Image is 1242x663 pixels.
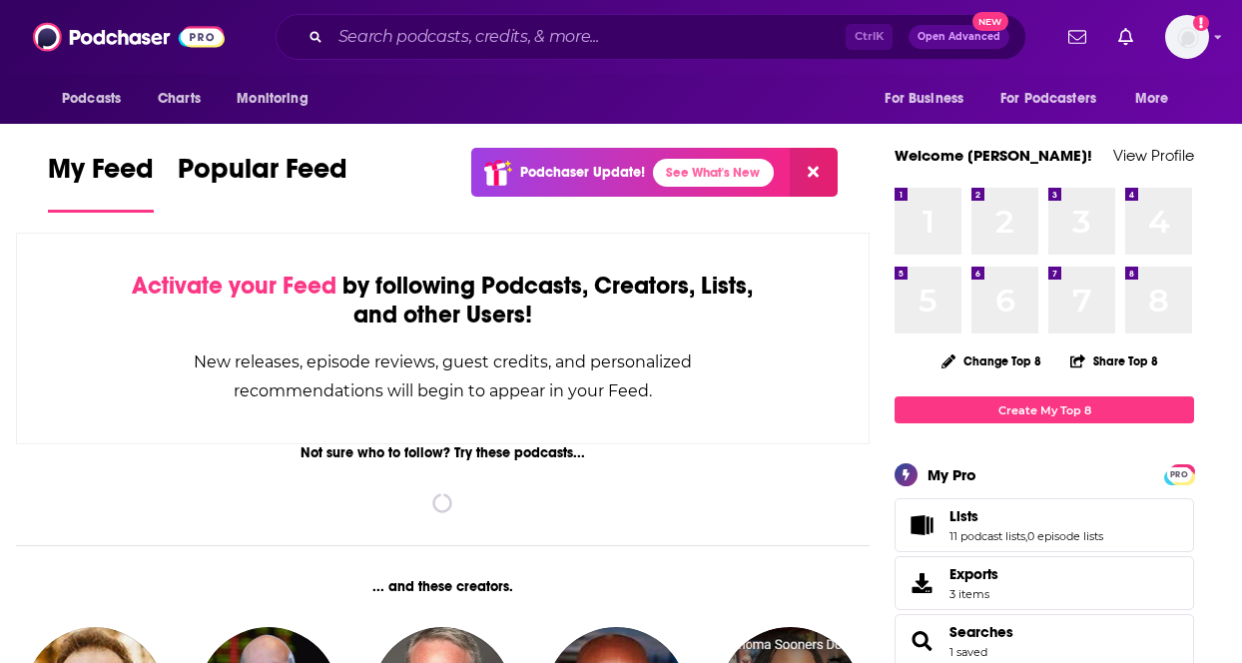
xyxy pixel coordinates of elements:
[16,578,870,595] div: ... and these creators.
[871,80,988,118] button: open menu
[276,14,1026,60] div: Search podcasts, credits, & more...
[1135,85,1169,113] span: More
[1165,15,1209,59] button: Show profile menu
[895,498,1194,552] span: Lists
[949,529,1025,543] a: 11 podcast lists
[1110,20,1141,54] a: Show notifications dropdown
[223,80,333,118] button: open menu
[1060,20,1094,54] a: Show notifications dropdown
[145,80,213,118] a: Charts
[902,511,941,539] a: Lists
[1193,15,1209,31] svg: Add a profile image
[928,465,976,484] div: My Pro
[1121,80,1194,118] button: open menu
[158,85,201,113] span: Charts
[330,21,846,53] input: Search podcasts, credits, & more...
[62,85,121,113] span: Podcasts
[1165,15,1209,59] span: Logged in as AlexMerceron
[930,348,1053,373] button: Change Top 8
[972,12,1008,31] span: New
[846,24,893,50] span: Ctrl K
[895,556,1194,610] a: Exports
[33,18,225,56] img: Podchaser - Follow, Share and Rate Podcasts
[909,25,1009,49] button: Open AdvancedNew
[902,627,941,655] a: Searches
[949,565,998,583] span: Exports
[1167,467,1191,482] span: PRO
[987,80,1125,118] button: open menu
[902,569,941,597] span: Exports
[132,271,336,301] span: Activate your Feed
[918,32,1000,42] span: Open Advanced
[520,164,645,181] p: Podchaser Update!
[949,623,1013,641] a: Searches
[949,587,998,601] span: 3 items
[1167,466,1191,481] a: PRO
[949,507,1103,525] a: Lists
[1025,529,1027,543] span: ,
[949,507,978,525] span: Lists
[1069,341,1159,380] button: Share Top 8
[16,444,870,461] div: Not sure who to follow? Try these podcasts...
[178,152,347,198] span: Popular Feed
[117,347,769,405] div: New releases, episode reviews, guest credits, and personalized recommendations will begin to appe...
[1027,529,1103,543] a: 0 episode lists
[895,396,1194,423] a: Create My Top 8
[48,152,154,213] a: My Feed
[653,159,774,187] a: See What's New
[885,85,963,113] span: For Business
[895,146,1092,165] a: Welcome [PERSON_NAME]!
[117,272,769,330] div: by following Podcasts, Creators, Lists, and other Users!
[1165,15,1209,59] img: User Profile
[178,152,347,213] a: Popular Feed
[48,80,147,118] button: open menu
[1113,146,1194,165] a: View Profile
[1000,85,1096,113] span: For Podcasters
[949,645,987,659] a: 1 saved
[48,152,154,198] span: My Feed
[237,85,308,113] span: Monitoring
